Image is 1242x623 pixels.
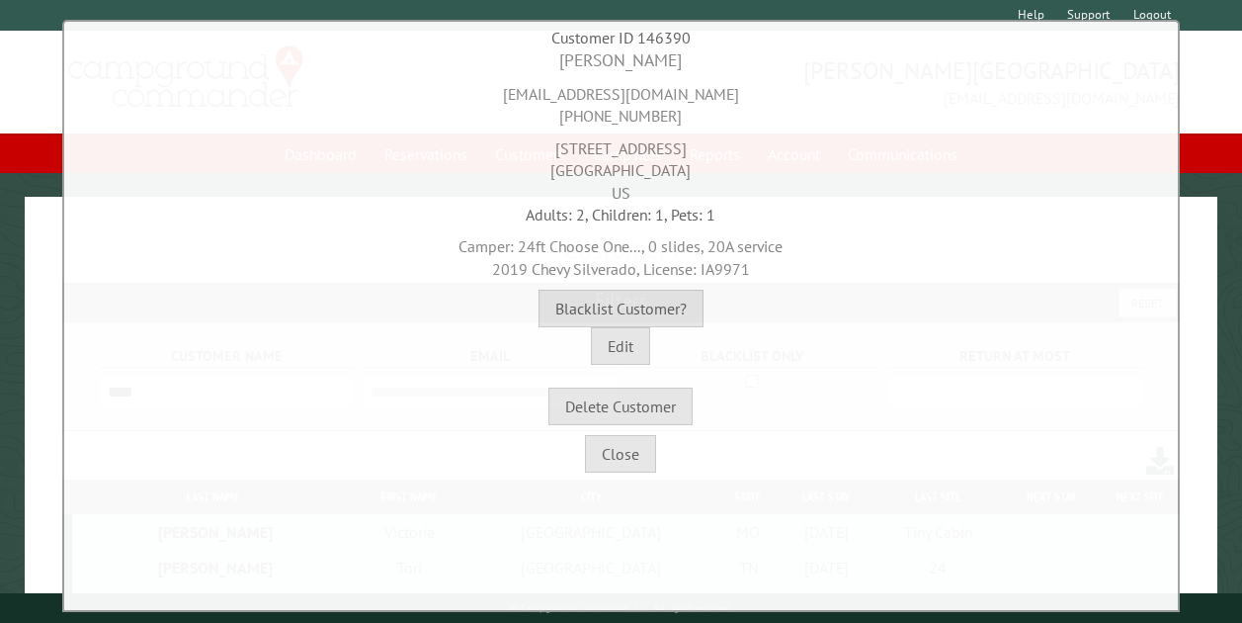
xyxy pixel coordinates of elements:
div: [PERSON_NAME] [69,48,1173,73]
div: Customer ID 146390 [69,27,1173,48]
div: [STREET_ADDRESS] [GEOGRAPHIC_DATA] US [69,128,1173,204]
div: Adults: 2, Children: 1, Pets: 1 [69,204,1173,225]
div: [EMAIL_ADDRESS][DOMAIN_NAME] [PHONE_NUMBER] [69,73,1173,128]
button: Delete Customer [548,388,693,425]
button: Edit [591,327,650,365]
button: Close [585,435,656,473]
small: © Campground Commander LLC. All rights reserved. [510,601,733,614]
span: 2019 Chevy Silverado, License: IA9971 [492,259,750,279]
button: Blacklist Customer? [538,290,704,327]
div: Camper: 24ft Choose One..., 0 slides, 20A service [69,225,1173,280]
